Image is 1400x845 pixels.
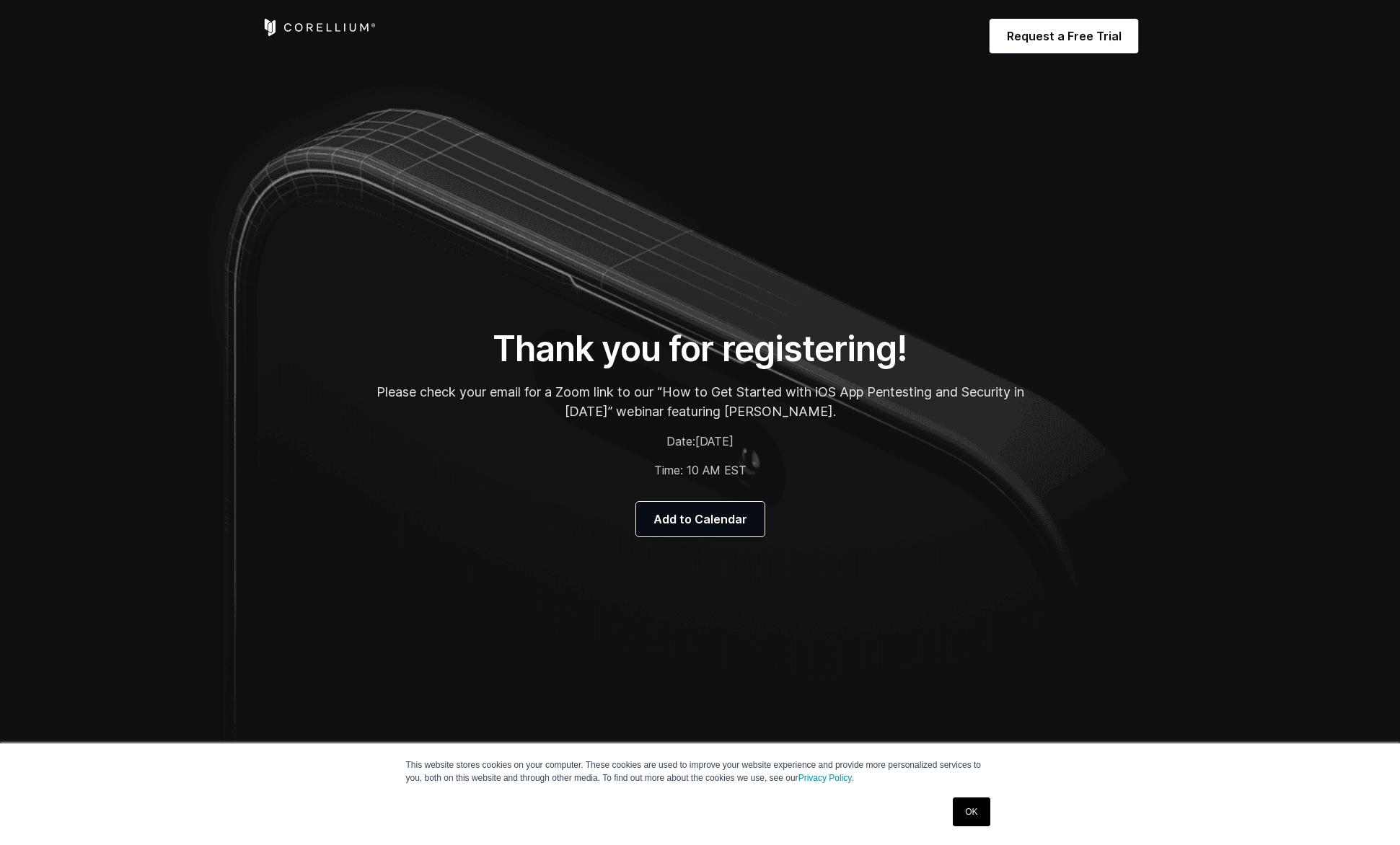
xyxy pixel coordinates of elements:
[798,773,854,783] a: Privacy Policy.
[1007,27,1122,45] span: Request a Free Trial
[262,19,377,36] a: Corellium Home
[376,461,1025,479] p: Time: 10 AM EST
[695,434,734,448] span: [DATE]
[406,758,995,784] p: This website stores cookies on your computer. These cookies are used to improve your website expe...
[376,382,1025,421] p: Please check your email for a Zoom link to our “How to Get Started with iOS App Pentesting and Se...
[376,433,1025,450] p: Date:
[653,510,747,528] span: Add to Calendar
[953,797,990,826] a: OK
[376,327,1025,371] h1: Thank you for registering!
[990,19,1139,53] a: Request a Free Trial
[636,502,765,536] a: Add to Calendar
